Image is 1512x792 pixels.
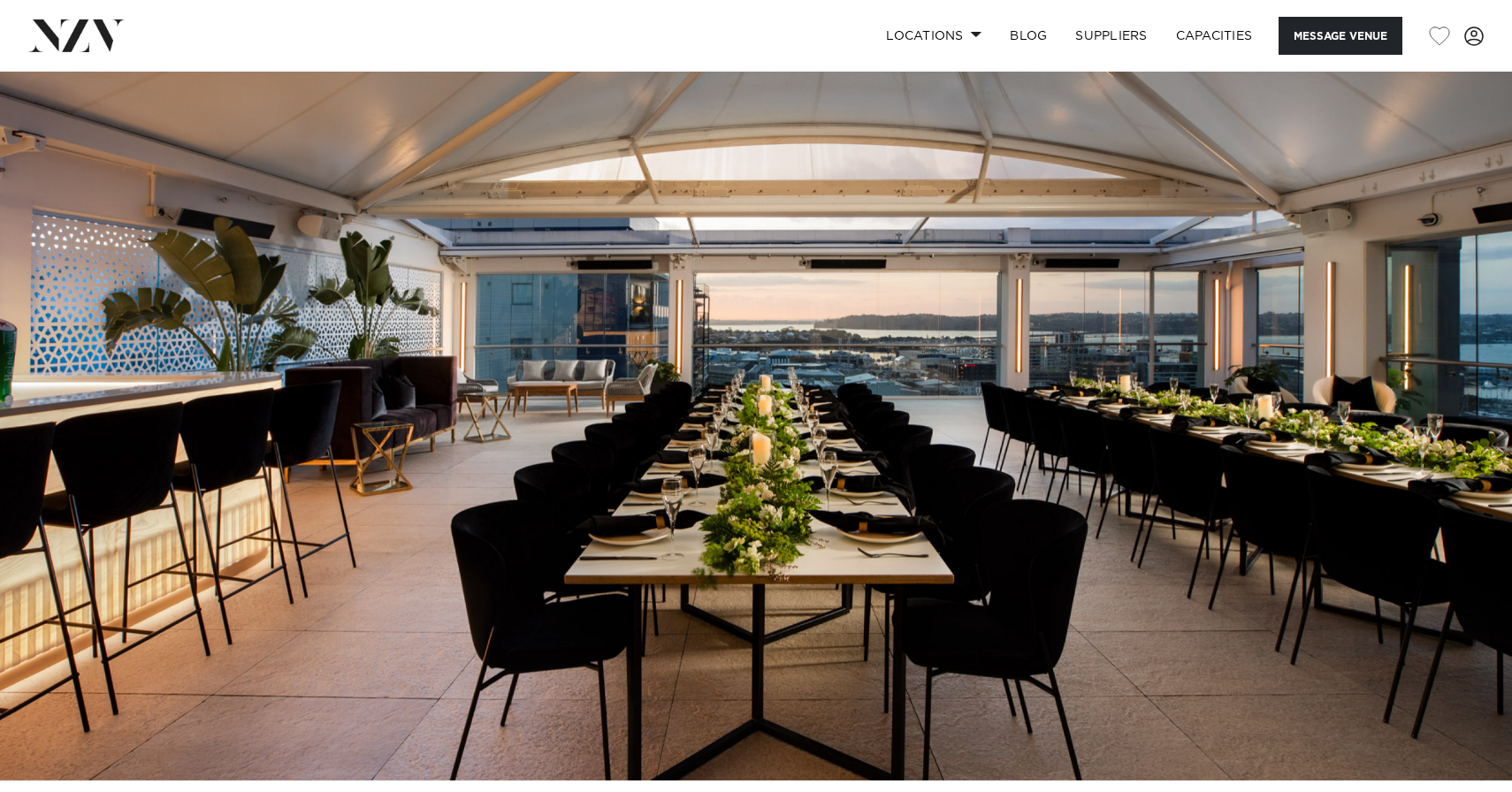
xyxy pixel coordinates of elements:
img: nzv-logo.png [28,19,125,51]
a: Capacities [1162,17,1267,55]
a: Locations [872,17,996,55]
button: Message Venue [1279,17,1402,55]
a: SUPPLIERS [1061,17,1161,55]
a: BLOG [996,17,1061,55]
